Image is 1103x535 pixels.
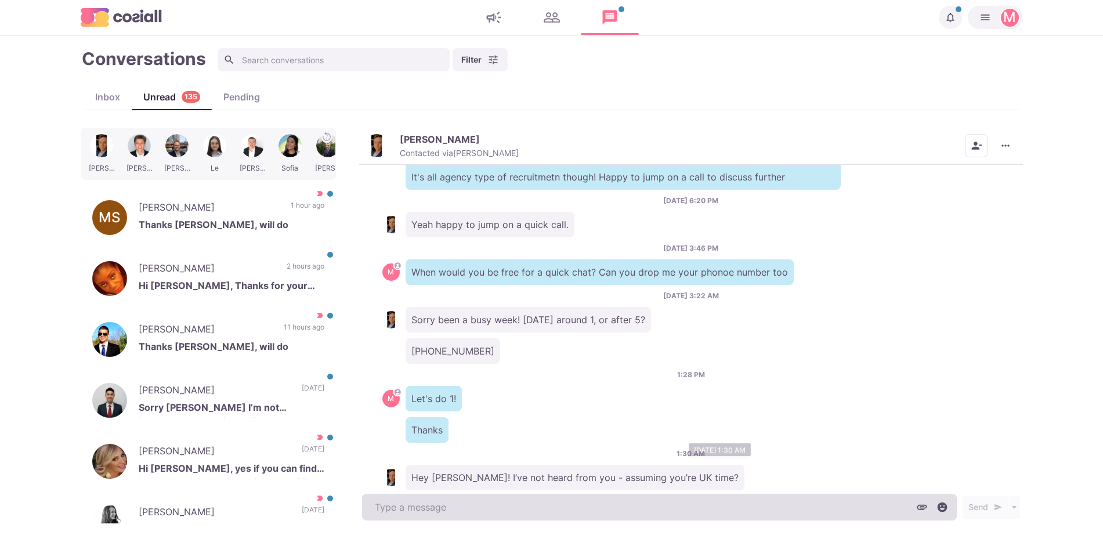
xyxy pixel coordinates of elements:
svg: avatar [394,262,400,269]
p: 1 hour ago [291,200,324,218]
p: [PERSON_NAME] [139,261,275,279]
img: Tyler Petrizzi [92,322,127,357]
p: When would you be free for a quick chat? Can you drop me your phonoe number too [406,259,794,285]
button: Attach files [913,498,931,516]
p: [DATE] 6:20 PM [663,196,718,206]
p: Thanks [406,417,449,443]
p: Sorry been a busy week! [DATE] around 1, or after 5? [406,307,651,332]
p: 1:30 AM [677,449,705,459]
p: Hey [PERSON_NAME]! I’ve not heard from you - assuming you’re UK time? [406,465,744,490]
img: Tyler Schrader [382,216,400,233]
p: [PERSON_NAME] [139,505,290,522]
img: logo [81,8,162,26]
p: [DATE] [302,505,324,522]
button: Remove from contacts [965,134,988,157]
div: Martin [388,395,394,402]
p: [PHONE_NUMBER] [406,338,500,364]
h1: Conversations [82,48,206,69]
button: Notifications [939,6,962,29]
button: Select emoji [934,498,951,516]
p: [DATE] [302,383,324,400]
img: Tyler Schrader [382,469,400,486]
p: Thanks [PERSON_NAME], will do [139,218,324,235]
p: 11 hours ago [284,322,324,339]
p: [DATE] 3:22 AM [663,291,719,301]
svg: avatar [394,389,400,395]
p: [PERSON_NAME] [139,200,279,218]
p: [PERSON_NAME] [139,444,290,461]
div: Martin [1003,10,1016,24]
p: Hi [PERSON_NAME], yes if you can find me something that is not in the staffing industry that woul... [139,461,324,479]
img: Tyler Schrader [382,311,400,328]
div: Martin [388,269,394,276]
img: Vivian Swerdloff [92,444,127,479]
img: Marcus Yeo [92,383,127,418]
p: 1:28 PM [677,370,705,380]
p: Let's do 1! [406,386,462,411]
button: Martin [968,6,1023,29]
button: Send [963,496,1008,519]
p: Sorry [PERSON_NAME] I’m not interested thanks for asking [139,400,324,418]
img: Ethel Akintoye Peters [92,261,127,296]
p: [DATE] [302,444,324,461]
button: More menu [994,134,1017,157]
p: [DATE] 3:46 PM [663,243,718,254]
input: Search conversations [218,48,450,71]
div: Inbox [84,90,132,104]
p: [PERSON_NAME] [400,133,480,145]
p: Hi [PERSON_NAME], Thanks for your email. I am ok where I am and not looking for a job. Regards [P... [139,279,324,296]
button: Filter [453,48,508,71]
p: 135 [185,92,197,103]
p: [PERSON_NAME] [139,383,290,400]
p: Yeah happy to jump on a quick call. [406,212,574,237]
div: Manish Srivastava [99,211,120,225]
button: Tyler Schrader[PERSON_NAME]Contacted via[PERSON_NAME] [365,133,519,158]
div: Unread [132,90,212,104]
p: [PERSON_NAME] [139,322,272,339]
div: Pending [212,90,272,104]
img: Tyler Schrader [365,134,388,157]
p: Contacted via [PERSON_NAME] [400,148,519,158]
p: Thanks [PERSON_NAME], will do [139,339,324,357]
p: 2 hours ago [287,261,324,279]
